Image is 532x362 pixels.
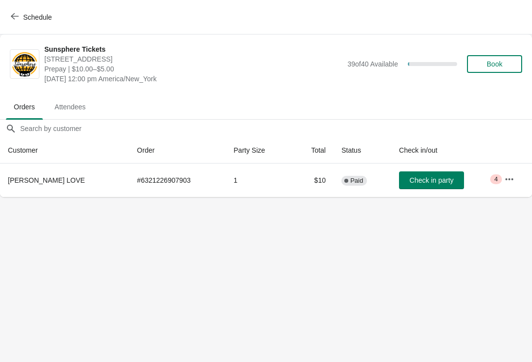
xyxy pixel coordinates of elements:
span: [PERSON_NAME] LOVE [8,176,85,184]
button: Book [467,55,522,73]
th: Check in/out [391,137,497,164]
span: Check in party [409,176,453,184]
span: Attendees [47,98,94,116]
span: Prepay | $10.00–$5.00 [44,64,342,74]
span: [STREET_ADDRESS] [44,54,342,64]
span: [DATE] 12:00 pm America/New_York [44,74,342,84]
span: Book [487,60,502,68]
th: Total [292,137,334,164]
span: Sunsphere Tickets [44,44,342,54]
td: 1 [226,164,291,197]
th: Status [333,137,391,164]
span: 39 of 40 Available [347,60,398,68]
img: Sunsphere Tickets [10,51,39,78]
th: Party Size [226,137,291,164]
input: Search by customer [20,120,532,137]
button: Schedule [5,8,60,26]
td: # 6321226907903 [129,164,226,197]
span: 4 [494,175,498,183]
td: $10 [292,164,334,197]
span: Orders [6,98,43,116]
th: Order [129,137,226,164]
button: Check in party [399,171,464,189]
span: Paid [350,177,363,185]
span: Schedule [23,13,52,21]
